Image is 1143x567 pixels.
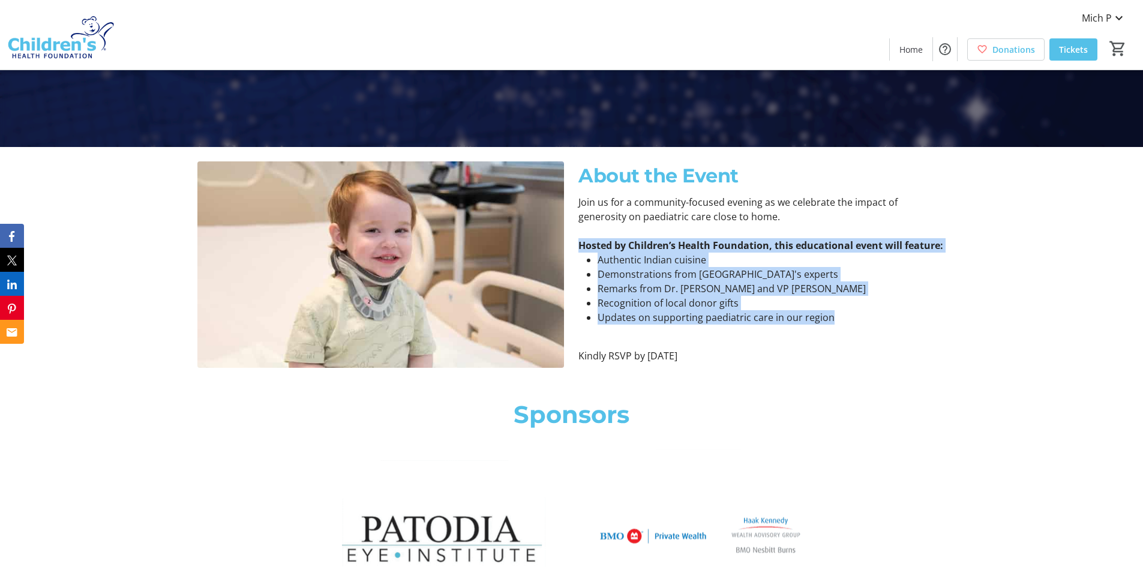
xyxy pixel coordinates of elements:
a: Home [890,38,932,61]
strong: Hosted by Children’s Health Foundation, this educational event will feature: [578,239,943,252]
p: Kindly RSVP by [DATE] [578,349,945,363]
button: Cart [1107,38,1129,59]
span: Home [899,43,923,56]
img: undefined [197,161,564,368]
li: Remarks from Dr. [PERSON_NAME] and VP [PERSON_NAME] [598,281,945,296]
span: Tickets [1059,43,1088,56]
button: Help [933,37,957,61]
span: Mich P [1082,11,1112,25]
p: Sponsors [197,397,945,433]
a: Tickets [1049,38,1097,61]
p: Join us for a community-focused evening as we celebrate the impact of generosity on paediatric ca... [578,195,945,224]
li: Updates on supporting paediatric care in our region [598,310,945,325]
li: Authentic Indian cuisine [598,253,945,267]
a: Donations [967,38,1045,61]
li: Demonstrations from [GEOGRAPHIC_DATA]'s experts [598,267,945,281]
p: About the Event [578,161,945,190]
span: Donations [992,43,1035,56]
img: Children's Health Foundation's Logo [7,5,114,65]
li: Recognition of local donor gifts [598,296,945,310]
button: Mich P [1072,8,1136,28]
